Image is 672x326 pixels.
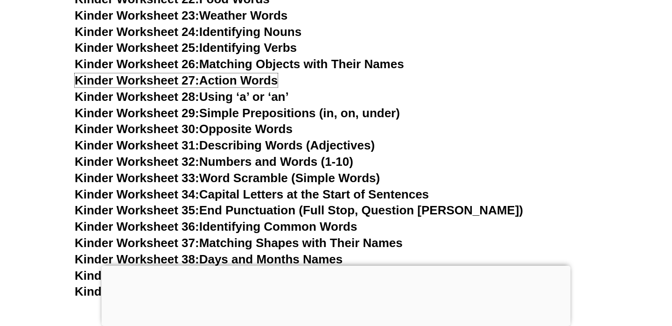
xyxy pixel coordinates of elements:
span: Kinder Worksheet 25: [75,41,199,55]
span: Kinder Worksheet 26: [75,57,199,71]
a: Kinder Worksheet 39:Simple Plurals [75,269,283,283]
span: Kinder Worksheet 36: [75,220,199,234]
a: Kinder Worksheet 29:Simple Prepositions (in, on, under) [75,106,400,120]
a: Kinder Worksheet 24:Identifying Nouns [75,25,301,39]
a: Kinder Worksheet 23:Weather Words [75,8,287,22]
span: Kinder Worksheet 32: [75,155,199,169]
span: Kinder Worksheet 40: [75,284,199,298]
a: Kinder Worksheet 33:Word Scramble (Simple Words) [75,171,380,185]
a: Kinder Worksheet 38:Days and Months Names [75,252,343,266]
span: Kinder Worksheet 33: [75,171,199,185]
span: Kinder Worksheet 31: [75,138,199,152]
span: Kinder Worksheet 38: [75,252,199,266]
span: Kinder Worksheet 30: [75,122,199,136]
a: Kinder Worksheet 27:Action Words [75,73,278,87]
a: Kinder Worksheet 32:Numbers and Words (1-10) [75,155,353,169]
span: Kinder Worksheet 28: [75,90,199,104]
a: Kinder Worksheet 36:Identifying Common Words [75,220,357,234]
span: Kinder Worksheet 27: [75,73,199,87]
a: Kinder Worksheet 34:Capital Letters at the Start of Sentences [75,187,429,201]
a: Kinder Worksheet 26:Matching Objects with Their Names [75,57,404,71]
span: Kinder Worksheet 35: [75,203,199,217]
a: Kinder Worksheet 25:Identifying Verbs [75,41,297,55]
span: Kinder Worksheet 24: [75,25,199,39]
a: Kinder Worksheet 28:Using ‘a’ or ‘an’ [75,90,289,104]
a: Kinder Worksheet 35:End Punctuation (Full Stop, Question [PERSON_NAME]) [75,203,523,217]
span: Kinder Worksheet 34: [75,187,199,201]
a: Kinder Worksheet 37:Matching Shapes with Their Names [75,236,403,250]
iframe: Advertisement [102,266,571,324]
span: Kinder Worksheet 37: [75,236,199,250]
span: Kinder Worksheet 29: [75,106,199,120]
a: Kinder Worksheet 30:Opposite Words [75,122,293,136]
iframe: Chat Widget [512,220,672,326]
a: Kinder Worksheet 40:Simple Compound Words [75,284,347,298]
a: Kinder Worksheet 31:Describing Words (Adjectives) [75,138,375,152]
span: Kinder Worksheet 23: [75,8,199,22]
span: Kinder Worksheet 39: [75,269,199,283]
